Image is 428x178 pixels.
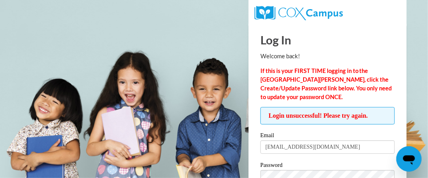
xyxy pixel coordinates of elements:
img: COX Campus [255,6,343,20]
span: Login unsuccessful! Please try again. [260,107,395,124]
iframe: Button to launch messaging window, conversation in progress [396,146,422,172]
label: Password [260,162,395,170]
h1: Log In [260,32,395,48]
label: Email [260,132,395,140]
strong: If this is your FIRST TIME logging in to the [GEOGRAPHIC_DATA][PERSON_NAME], click the Create/Upd... [260,67,392,100]
p: Welcome back! [260,52,395,61]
